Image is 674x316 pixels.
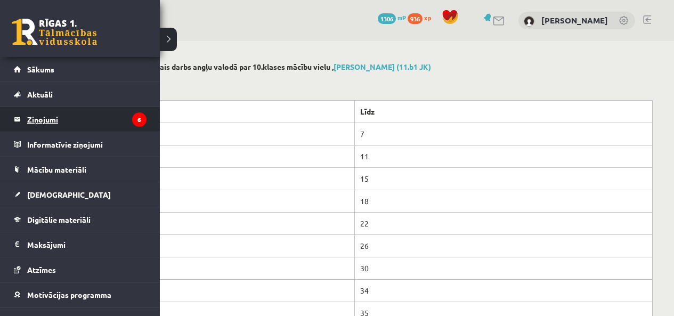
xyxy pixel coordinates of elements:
[101,279,355,302] td: 31
[132,112,147,127] i: 6
[101,145,355,167] td: 8
[541,15,608,26] a: [PERSON_NAME]
[378,13,396,24] span: 1306
[27,232,147,257] legend: Maksājumi
[14,257,147,282] a: Atzīmes
[334,62,431,71] a: [PERSON_NAME] (11.b1 JK)
[14,57,147,82] a: Sākums
[101,257,355,279] td: 27
[101,212,355,234] td: 19
[27,64,54,74] span: Sākums
[27,290,111,299] span: Motivācijas programma
[101,190,355,212] td: 16
[424,13,431,22] span: xp
[14,132,147,157] a: Informatīvie ziņojumi
[101,234,355,257] td: 23
[64,62,653,71] h2: 11.b1 klases diagnosticējošais darbs angļu valodā par 10.klases mācību vielu ,
[27,107,147,132] legend: Ziņojumi
[14,82,147,107] a: Aktuāli
[355,234,653,257] td: 26
[101,123,355,145] td: 0
[355,257,653,279] td: 30
[355,167,653,190] td: 15
[12,19,97,45] a: Rīgas 1. Tālmācības vidusskola
[14,182,147,207] a: [DEMOGRAPHIC_DATA]
[27,215,91,224] span: Digitālie materiāli
[27,132,147,157] legend: Informatīvie ziņojumi
[355,100,653,123] th: Līdz
[408,13,423,24] span: 936
[355,145,653,167] td: 11
[397,13,406,22] span: mP
[378,13,406,22] a: 1306 mP
[355,279,653,302] td: 34
[14,232,147,257] a: Maksājumi
[27,190,111,199] span: [DEMOGRAPHIC_DATA]
[14,107,147,132] a: Ziņojumi6
[27,165,86,174] span: Mācību materiāli
[355,212,653,234] td: 22
[355,190,653,212] td: 18
[14,282,147,307] a: Motivācijas programma
[27,265,56,274] span: Atzīmes
[14,207,147,232] a: Digitālie materiāli
[27,90,53,99] span: Aktuāli
[101,167,355,190] td: 12
[524,16,534,27] img: Adriana Viola Jalovecka
[101,100,355,123] th: No
[14,157,147,182] a: Mācību materiāli
[355,123,653,145] td: 7
[408,13,436,22] a: 936 xp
